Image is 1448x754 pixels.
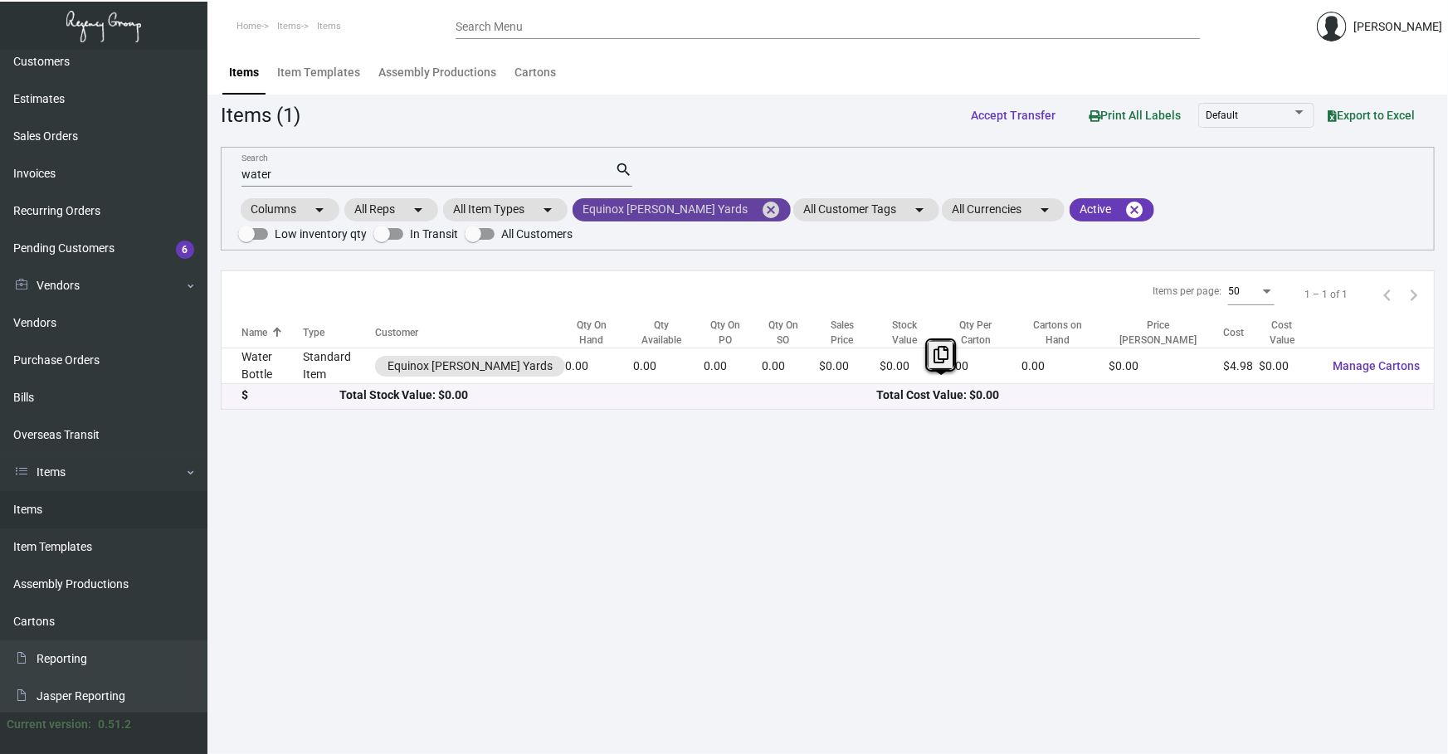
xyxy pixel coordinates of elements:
th: Customer [375,318,565,348]
mat-chip: All Item Types [443,198,568,221]
td: Standard Item [304,348,375,384]
div: Type [304,325,375,340]
div: Total Stock Value: $0.00 [339,387,877,404]
div: Current version: [7,716,91,733]
td: 0.00 [633,348,704,384]
span: Items [277,21,301,32]
mat-icon: arrow_drop_down [909,200,929,220]
mat-chip: All Reps [344,198,438,221]
span: All Customers [501,224,573,244]
button: Previous page [1374,281,1401,308]
td: $0.00 [1259,348,1320,384]
span: 50 [1228,285,1240,297]
div: [PERSON_NAME] [1353,18,1442,36]
div: Sales Price [819,318,865,348]
i: Copy [934,346,948,363]
div: Cartons [514,64,556,81]
mat-select: Items per page: [1228,286,1275,298]
div: Qty On SO [762,318,804,348]
div: Sales Price [819,318,880,348]
mat-icon: search [615,160,632,180]
div: Price [PERSON_NAME] [1109,318,1223,348]
span: Manage Cartons [1333,359,1421,372]
div: Qty Available [633,318,704,348]
span: Low inventory qty [275,224,367,244]
div: Type [304,325,325,340]
div: Qty On Hand [565,318,634,348]
td: 0.00 [704,348,763,384]
td: $0.00 [880,348,945,384]
div: Assembly Productions [378,64,496,81]
td: 0.00 [1021,348,1109,384]
span: Print All Labels [1089,109,1181,122]
div: Cost Value [1259,318,1305,348]
span: Accept Transfer [971,109,1056,122]
button: Accept Transfer [958,100,1069,130]
div: Stock Value [880,318,945,348]
div: Cost [1223,325,1259,340]
img: admin@bootstrapmaster.com [1317,12,1347,41]
div: Cost [1223,325,1244,340]
td: 0.00 [945,348,1021,384]
div: Total Cost Value: $0.00 [876,387,1414,404]
mat-chip: All Customer Tags [793,198,939,221]
div: Equinox [PERSON_NAME] Yards [388,358,553,375]
div: Price [PERSON_NAME] [1109,318,1208,348]
div: Cost Value [1259,318,1320,348]
div: Items per page: [1153,284,1221,299]
mat-icon: arrow_drop_down [1035,200,1055,220]
mat-icon: arrow_drop_down [408,200,428,220]
mat-chip: All Currencies [942,198,1065,221]
span: Items [317,21,341,32]
div: Item Templates [277,64,360,81]
div: Cartons on Hand [1021,318,1094,348]
div: Qty Per Carton [945,318,1007,348]
td: $0.00 [1109,348,1223,384]
mat-icon: arrow_drop_down [538,200,558,220]
div: Qty On PO [704,318,763,348]
div: Qty On PO [704,318,748,348]
button: Export to Excel [1314,100,1428,130]
mat-chip: Columns [241,198,339,221]
div: 1 – 1 of 1 [1304,287,1348,302]
div: Qty Per Carton [945,318,1021,348]
td: $0.00 [819,348,880,384]
span: In Transit [410,224,458,244]
div: Qty On Hand [565,318,619,348]
mat-chip: Active [1070,198,1154,221]
td: 0.00 [762,348,819,384]
td: Water Bottle [222,348,304,384]
div: Qty Available [633,318,689,348]
button: Print All Labels [1075,100,1194,130]
div: Name [241,325,304,340]
div: 0.51.2 [98,716,131,733]
mat-icon: cancel [1124,200,1144,220]
span: Default [1206,109,1238,121]
div: Qty On SO [762,318,819,348]
button: Manage Cartons [1320,351,1434,381]
span: Home [236,21,261,32]
span: Export to Excel [1328,109,1415,122]
mat-chip: Equinox [PERSON_NAME] Yards [573,198,791,221]
div: Cartons on Hand [1021,318,1109,348]
mat-icon: cancel [761,200,781,220]
div: Items [229,64,259,81]
td: 0.00 [565,348,634,384]
td: $4.98 [1223,348,1259,384]
div: $ [241,387,339,404]
div: Items (1) [221,100,300,130]
div: Stock Value [880,318,930,348]
mat-icon: arrow_drop_down [310,200,329,220]
div: Name [241,325,267,340]
button: Next page [1401,281,1427,308]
